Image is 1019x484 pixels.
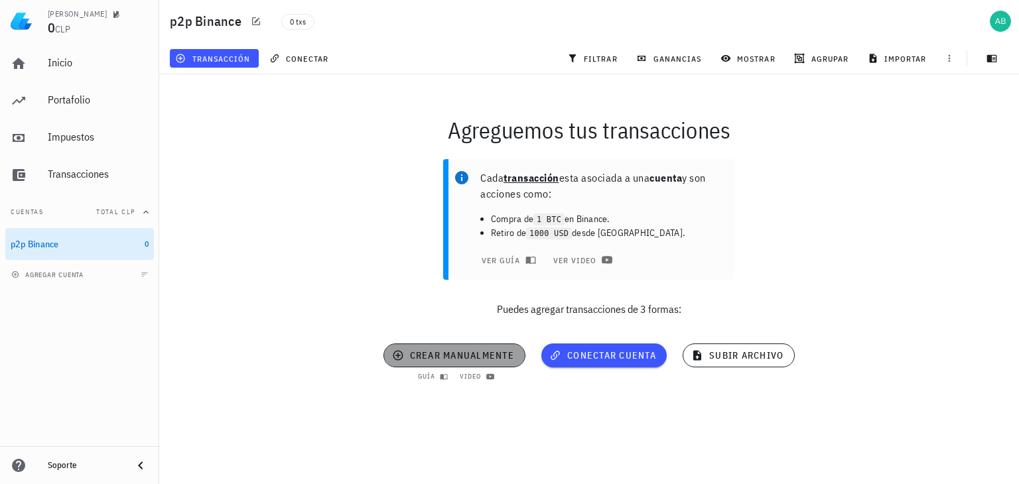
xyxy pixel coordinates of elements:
span: 0 txs [290,15,306,29]
img: LedgiFi [11,11,32,32]
span: 0 [48,19,55,36]
button: importar [862,49,935,68]
div: [PERSON_NAME] [48,9,107,19]
button: agrupar [789,49,856,68]
button: agregar cuenta [8,268,90,281]
li: Retiro de desde [GEOGRAPHIC_DATA]. [491,226,724,240]
button: crear manualmente [383,343,525,367]
a: Portafolio [5,85,154,117]
div: Inicio [48,56,149,69]
b: transacción [504,171,559,184]
b: cuenta [649,171,682,184]
div: Soporte [48,460,122,471]
span: CLP [55,23,70,35]
span: mostrar [723,53,776,64]
span: 0 [145,239,149,249]
span: transacción [178,53,250,64]
span: crear manualmente [395,349,514,361]
p: Cada esta asociada a una y son acciones como: [480,170,724,202]
a: ver video [544,251,618,269]
a: Transacciones [5,159,154,191]
span: guía [417,372,445,381]
code: 1000 USD [526,227,572,240]
a: Impuestos [5,122,154,154]
span: agrupar [797,53,849,64]
span: ver guía [480,255,533,265]
span: video [459,372,491,381]
button: CuentasTotal CLP [5,196,154,228]
code: 1 BTC [533,213,565,226]
li: Compra de en Binance. [491,212,724,226]
div: Portafolio [48,93,149,106]
div: avatar [990,11,1011,32]
span: agregar cuenta [14,271,84,279]
button: transacción [170,49,259,68]
button: conectar [264,49,337,68]
div: p2p Binance [11,239,59,250]
button: conectar cuenta [541,343,667,367]
span: filtrar [570,53,618,64]
button: mostrar [715,49,783,68]
span: subir archivo [694,349,783,361]
span: ganancias [639,53,701,64]
div: Impuestos [48,131,149,143]
div: Transacciones [48,168,149,180]
span: Total CLP [96,208,135,216]
span: ver video [552,255,610,265]
span: conectar [272,53,328,64]
a: p2p Binance 0 [5,228,154,260]
p: Puedes agregar transacciones de 3 formas: [159,301,1019,317]
button: ganancias [631,49,710,68]
button: filtrar [562,49,626,68]
button: guía [411,370,451,383]
a: Inicio [5,48,154,80]
h1: p2p Binance [170,11,247,32]
span: importar [870,53,927,64]
span: conectar cuenta [552,349,656,361]
button: ver guía [472,251,542,269]
a: video [453,370,497,383]
button: subir archivo [683,343,795,367]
